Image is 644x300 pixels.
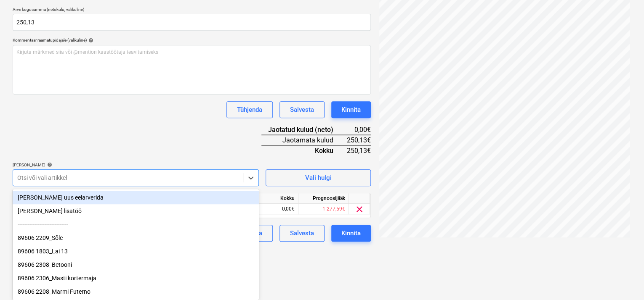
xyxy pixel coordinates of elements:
div: ------------------------------ [13,218,259,231]
div: Kokku [261,145,347,155]
div: Kinnita [341,104,361,115]
div: Kinnita [341,228,361,239]
div: [PERSON_NAME] lisatöö [13,204,259,218]
div: 89606 2306_Masti kortermaja [13,271,259,285]
div: Jaotamata kulud [261,135,347,145]
span: help [87,38,93,43]
div: Prognoosijääk [298,193,349,204]
span: clear [354,204,365,214]
div: 250,13€ [347,135,371,145]
div: 0,00€ [347,125,371,135]
input: Arve kogusumma (netokulu, valikuline) [13,14,371,31]
button: Tühjenda [226,101,273,118]
p: Arve kogusumma (netokulu, valikuline) [13,7,371,14]
button: Kinnita [331,101,371,118]
div: Kokku [248,193,298,204]
button: Salvesta [279,101,325,118]
iframe: Chat Widget [602,260,644,300]
div: -1 277,59€ [298,204,349,214]
div: 0,00€ [248,204,298,214]
button: Salvesta [279,225,325,242]
div: Vali hulgi [305,172,331,183]
div: Lisa uus lisatöö [13,204,259,218]
div: 89606 1803_Lai 13 [13,245,259,258]
div: 89606 2209_Sõle [13,231,259,245]
div: [PERSON_NAME] [13,162,259,168]
div: 250,13€ [347,145,371,155]
span: help [45,162,52,167]
div: 89606 2208_Marmi Futerno [13,285,259,298]
div: Salvesta [290,228,314,239]
div: Tühjenda [237,104,262,115]
div: Jaotatud kulud (neto) [261,125,347,135]
button: Kinnita [331,225,371,242]
div: Salvesta [290,104,314,115]
div: Lisa uus eelarverida [13,191,259,204]
button: Vali hulgi [266,169,371,186]
div: Kommentaar raamatupidajale (valikuline) [13,37,371,43]
div: [PERSON_NAME] uus eelarverida [13,191,259,204]
div: 89606 2308_Betooni [13,258,259,271]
